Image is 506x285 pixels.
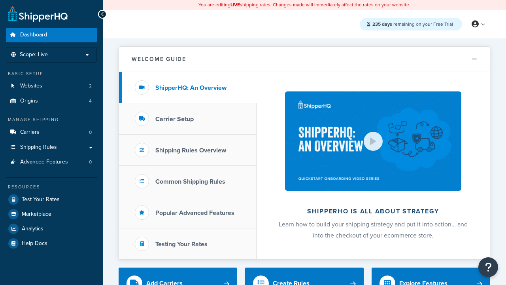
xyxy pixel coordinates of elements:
[20,144,57,151] span: Shipping Rules
[20,98,38,104] span: Origins
[155,241,208,248] h3: Testing Your Rates
[155,84,227,91] h3: ShipperHQ: An Overview
[20,129,40,136] span: Carriers
[22,211,51,218] span: Marketplace
[155,209,234,217] h3: Popular Advanced Features
[6,207,97,221] a: Marketplace
[132,56,186,62] h2: Welcome Guide
[478,257,498,277] button: Open Resource Center
[6,28,97,42] a: Dashboard
[6,79,97,93] li: Websites
[6,155,97,169] a: Advanced Features0
[6,79,97,93] a: Websites2
[285,91,461,191] img: ShipperHQ is all about strategy
[119,47,490,72] button: Welcome Guide
[6,184,97,190] div: Resources
[155,147,226,154] h3: Shipping Rules Overview
[20,159,68,165] span: Advanced Features
[6,116,97,123] div: Manage Shipping
[155,116,194,123] h3: Carrier Setup
[230,1,240,8] b: LIVE
[22,196,60,203] span: Test Your Rates
[6,94,97,108] li: Origins
[279,220,468,240] span: Learn how to build your shipping strategy and put it into action… and into the checkout of your e...
[89,159,92,165] span: 0
[6,192,97,207] a: Test Your Rates
[155,178,225,185] h3: Common Shipping Rules
[20,32,47,38] span: Dashboard
[89,83,92,89] span: 2
[89,98,92,104] span: 4
[6,140,97,155] a: Shipping Rules
[372,21,453,28] span: remaining on your Free Trial
[6,125,97,140] a: Carriers0
[20,83,42,89] span: Websites
[20,51,48,58] span: Scope: Live
[22,240,47,247] span: Help Docs
[372,21,392,28] strong: 235 days
[6,70,97,77] div: Basic Setup
[22,226,43,232] span: Analytics
[278,208,469,215] h2: ShipperHQ is all about strategy
[6,94,97,108] a: Origins4
[6,222,97,236] a: Analytics
[6,155,97,169] li: Advanced Features
[89,129,92,136] span: 0
[6,125,97,140] li: Carriers
[6,236,97,251] a: Help Docs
